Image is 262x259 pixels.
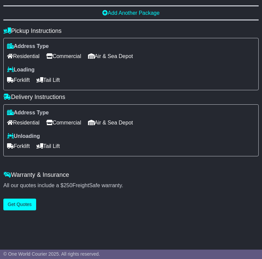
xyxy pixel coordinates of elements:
span: Tail Lift [36,75,60,85]
span: Forklift [7,141,30,151]
button: Get Quotes [3,199,36,210]
div: All our quotes include a $ FreightSafe warranty. [3,182,259,189]
a: Add Another Package [102,10,160,16]
span: Forklift [7,75,30,85]
span: Air & Sea Depot [88,117,133,128]
label: Address Type [7,43,49,49]
span: Commercial [46,51,81,61]
h4: Delivery Instructions [3,94,259,101]
span: 250 [64,183,73,188]
span: Commercial [46,117,81,128]
label: Unloading [7,133,40,139]
span: Air & Sea Depot [88,51,133,61]
label: Loading [7,66,34,73]
span: Tail Lift [36,141,60,151]
h4: Warranty & Insurance [3,171,259,178]
span: Residential [7,51,39,61]
span: Residential [7,117,39,128]
label: Address Type [7,109,49,116]
span: © One World Courier 2025. All rights reserved. [3,251,100,257]
h4: Pickup Instructions [3,28,259,35]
